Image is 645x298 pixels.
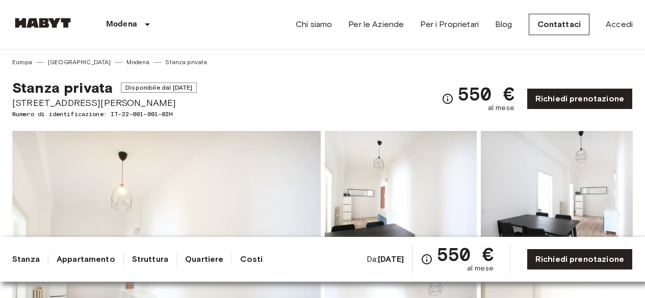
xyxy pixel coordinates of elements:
[367,254,404,265] span: Da:
[529,14,590,35] a: Contattaci
[12,110,197,119] span: Numero di identificazione: IT-22-001-001-02H
[606,18,633,31] a: Accedi
[296,18,332,31] a: Chi siamo
[12,253,40,265] a: Stanza
[527,249,633,270] a: Richiedi prenotazione
[458,85,514,103] span: 550 €
[12,96,197,110] span: [STREET_ADDRESS][PERSON_NAME]
[48,58,111,67] a: [GEOGRAPHIC_DATA]
[12,18,73,28] img: Habyt
[57,253,115,265] a: Appartamento
[126,58,149,67] a: Modena
[106,18,137,31] p: Modena
[12,58,32,67] a: Europa
[421,253,433,265] svg: Verifica i dettagli delle spese nella sezione 'Riassunto dei Costi'. Si prega di notare che gli s...
[348,18,404,31] a: Per le Aziende
[481,131,633,264] img: Picture of unit IT-22-001-001-02H
[165,58,207,67] a: Stanza privata
[420,18,479,31] a: Per i Proprietari
[527,88,633,110] a: Richiedi prenotazione
[240,253,263,265] a: Costi
[488,103,514,113] span: al mese
[437,245,494,263] span: 550 €
[378,254,404,264] b: [DATE]
[12,79,113,96] span: Stanza privata
[442,93,454,105] svg: Verifica i dettagli delle spese nella sezione 'Riassunto dei Costi'. Si prega di notare che gli s...
[185,253,223,265] a: Quartiere
[467,263,494,274] span: al mese
[325,131,477,264] img: Picture of unit IT-22-001-001-02H
[495,18,512,31] a: Blog
[132,253,168,265] a: Struttura
[121,83,197,93] span: Disponibile dal [DATE]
